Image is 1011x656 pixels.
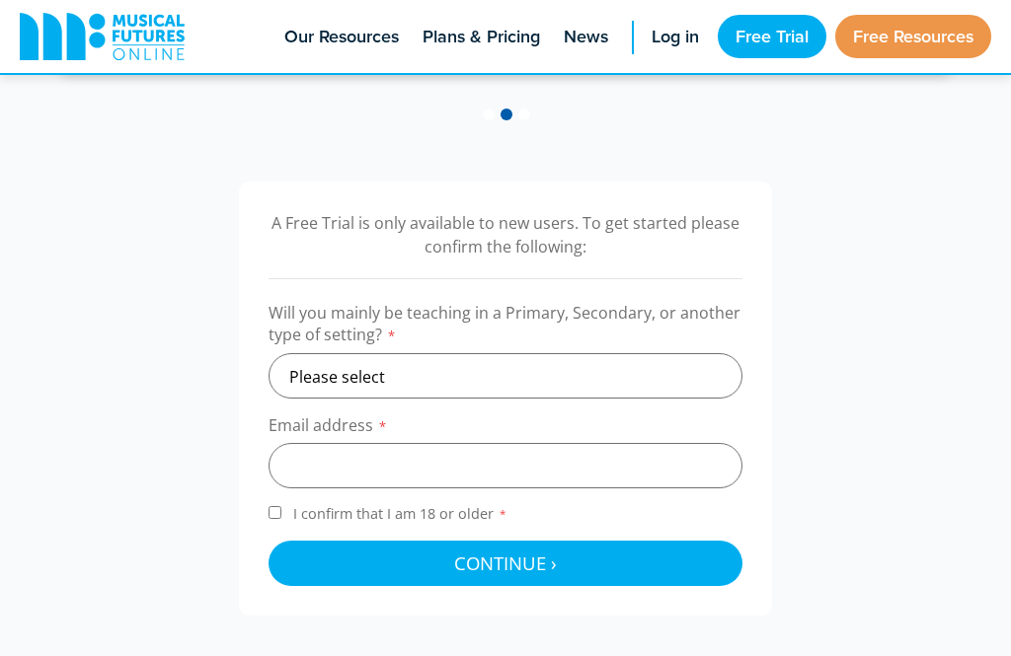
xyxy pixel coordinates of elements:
[454,550,557,575] span: Continue ›
[652,24,699,50] span: Log in
[284,24,399,50] span: Our Resources
[289,504,511,523] span: I confirm that I am 18 or older
[423,24,540,50] span: Plans & Pricing
[269,414,742,443] label: Email address
[269,541,742,586] button: Continue ›
[269,211,742,258] p: A Free Trial is only available to new users. To get started please confirm the following:
[269,506,281,519] input: I confirm that I am 18 or older*
[564,24,608,50] span: News
[835,15,991,58] a: Free Resources
[269,302,742,353] label: Will you mainly be teaching in a Primary, Secondary, or another type of setting?
[718,15,826,58] a: Free Trial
